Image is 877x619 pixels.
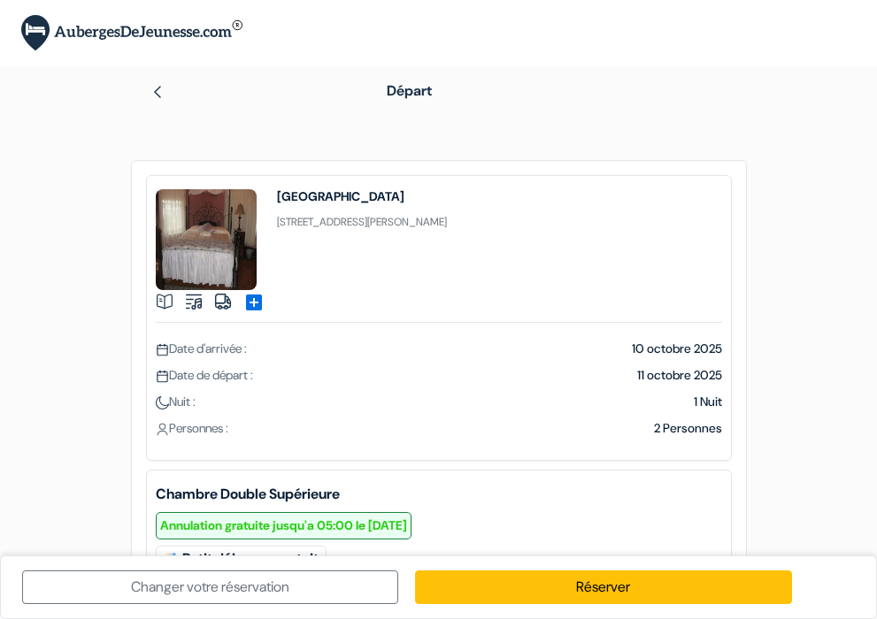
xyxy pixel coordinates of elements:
img: moon.svg [156,396,169,409]
img: calendar.svg [156,370,169,383]
span: 2 Personnes [654,420,722,436]
small: [STREET_ADDRESS][PERSON_NAME] [277,215,447,229]
div: Petit déjeuner gratuit [156,546,327,572]
span: Date de départ : [156,367,253,383]
span: 1 Nuit [694,394,722,409]
a: Changer votre réservation [22,570,398,604]
b: Chambre Double Supérieure [156,484,722,505]
small: Annulation gratuite jusqu'a 05:00 le [DATE] [156,512,412,539]
span: Départ [387,81,432,100]
img: AubergesDeJeunesse.com [21,15,242,51]
img: music.svg [185,293,203,310]
img: user_icon.svg [156,423,169,436]
a: add_box [243,291,265,309]
img: free_breakfast.svg [164,552,179,566]
img: book.svg [156,293,173,310]
img: truck.svg [214,293,232,310]
span: Personnes : [156,420,228,436]
a: Réserver [415,570,791,604]
h4: [GEOGRAPHIC_DATA] [277,189,447,203]
span: Nuit : [156,394,196,409]
span: Date d'arrivée : [156,340,247,356]
img: calendar.svg [156,343,169,356]
img: left_arrow.svg [150,85,165,99]
span: add_box [243,292,265,313]
span: 10 octobre 2025 [632,340,722,356]
span: 11 octobre 2025 [637,367,722,383]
